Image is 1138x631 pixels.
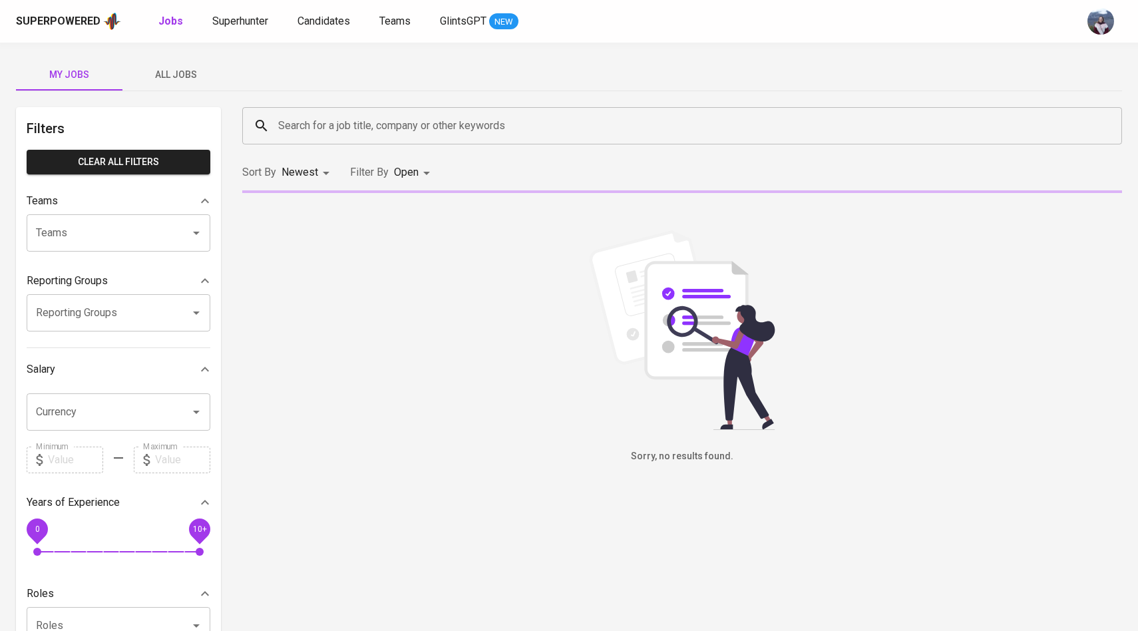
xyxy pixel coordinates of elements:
[187,224,206,242] button: Open
[48,447,103,473] input: Value
[16,14,100,29] div: Superpowered
[27,489,210,516] div: Years of Experience
[297,13,353,30] a: Candidates
[440,13,518,30] a: GlintsGPT NEW
[582,230,782,430] img: file_searching.svg
[282,160,334,185] div: Newest
[27,118,210,139] h6: Filters
[379,15,411,27] span: Teams
[35,524,39,533] span: 0
[27,150,210,174] button: Clear All filters
[489,15,518,29] span: NEW
[242,164,276,180] p: Sort By
[394,166,419,178] span: Open
[192,524,206,533] span: 10+
[27,273,108,289] p: Reporting Groups
[379,13,413,30] a: Teams
[16,11,121,31] a: Superpoweredapp logo
[1087,8,1114,35] img: christine.raharja@glints.com
[130,67,221,83] span: All Jobs
[27,361,55,377] p: Salary
[158,13,186,30] a: Jobs
[27,193,58,209] p: Teams
[27,495,120,511] p: Years of Experience
[158,15,183,27] b: Jobs
[297,15,350,27] span: Candidates
[27,580,210,607] div: Roles
[27,188,210,214] div: Teams
[27,268,210,294] div: Reporting Groups
[103,11,121,31] img: app logo
[27,356,210,383] div: Salary
[350,164,389,180] p: Filter By
[37,154,200,170] span: Clear All filters
[187,403,206,421] button: Open
[187,304,206,322] button: Open
[27,586,54,602] p: Roles
[440,15,486,27] span: GlintsGPT
[155,447,210,473] input: Value
[24,67,114,83] span: My Jobs
[212,13,271,30] a: Superhunter
[242,449,1122,464] h6: Sorry, no results found.
[394,160,435,185] div: Open
[282,164,318,180] p: Newest
[212,15,268,27] span: Superhunter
